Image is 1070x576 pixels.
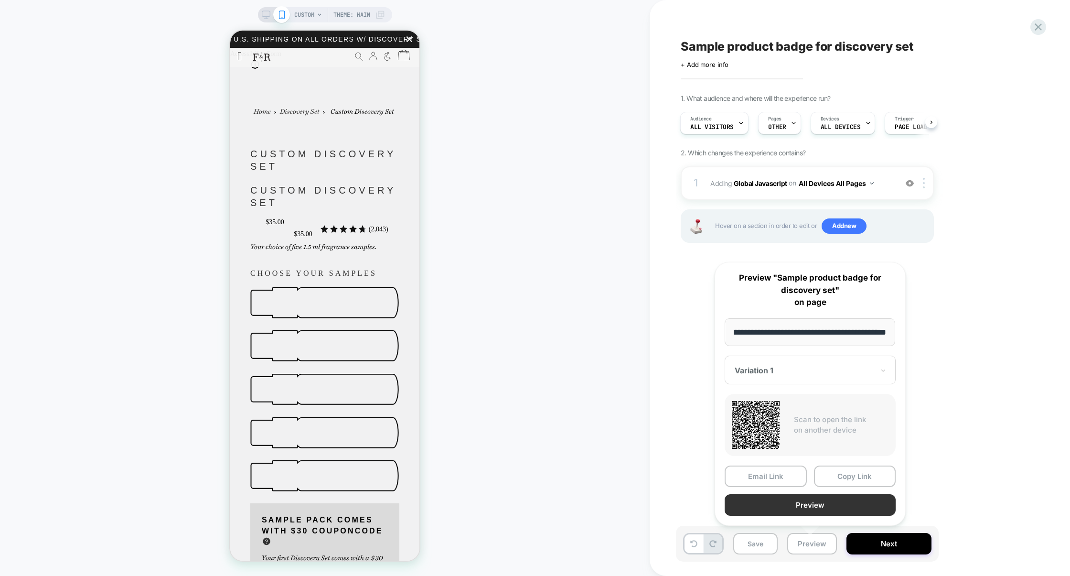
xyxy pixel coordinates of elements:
div: (2,043) [139,193,158,205]
span: Code [125,496,153,504]
div: 1 [691,174,701,193]
button: Save [733,533,778,554]
span: + Add more info [681,61,728,68]
span: Page Load [895,124,927,130]
button: Preview [725,494,896,516]
span: Theme: MAIN [333,7,370,22]
div: 4.71 stars, 2043 reviews [89,193,158,205]
button: Preview [787,533,837,554]
span: Sample product badge for discovery set [681,39,914,54]
span: 2. Which changes the experience contains? [681,149,805,157]
p: Preview "Sample product badge for discovery set" on page [725,272,896,309]
p: Your first Discovery Set comes with a $30 coupon code. You can apply it to your purchase of any f... [32,521,158,557]
span: $35.00 [64,200,82,207]
img: close [923,178,925,188]
img: Joystick [686,219,706,234]
span: Hover on a section in order to edit or [715,218,928,234]
img: crossed eye [906,179,914,187]
a: Custom Discovery Set [100,76,164,85]
button: Email Link [725,466,807,487]
span: Devices [821,116,839,122]
h2: Custom Discovery Set [20,117,169,142]
span: Trigger [895,116,913,122]
span: on [789,177,796,189]
a: Custom Discovery Set [20,152,169,178]
div: Sample pack comes with $30 Coupon [32,484,158,513]
b: Global Javascript [734,179,787,187]
span: Audience [690,116,712,122]
span: $35.00 [35,188,54,195]
span: ALL DEVICES [821,124,860,130]
span: CUSTOM [294,7,314,22]
button: All Devices All Pages [799,176,874,190]
span: Adding [710,176,892,190]
a: Login [137,16,150,38]
span: Pages [768,116,781,122]
span: OTHER [768,124,786,130]
span: All Visitors [690,124,734,130]
p: Your choice of five 1.5 ml fragrance samples. [20,210,169,222]
span: Add new [822,218,867,234]
span: 1. What audience and where will the experience run? [681,94,830,102]
a: Discovery Set [50,76,89,85]
h3: Choose your samples [20,237,169,249]
p: Scan to open the link on another device [794,414,888,436]
img: down arrow [870,182,874,185]
button: Copy Link [814,466,896,487]
a: Home [23,76,41,85]
button: Next [846,533,931,554]
nav: breadcrumbs [20,75,169,90]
